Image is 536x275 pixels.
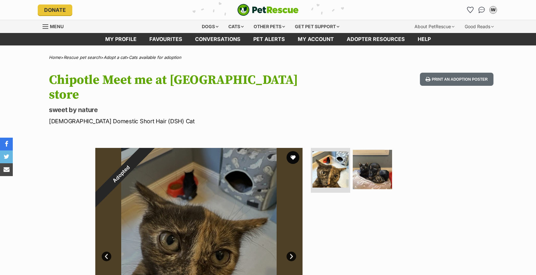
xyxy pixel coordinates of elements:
[420,73,493,86] button: Print an adoption poster
[49,73,319,102] h1: Chipotle Meet me at [GEOGRAPHIC_DATA] store
[488,5,498,15] button: My account
[81,133,162,214] div: Adopted
[290,20,344,33] div: Get pet support
[38,4,72,15] a: Donate
[143,33,189,45] a: Favourites
[477,5,487,15] a: Conversations
[312,151,349,188] img: Photo of Chipotle Meet Me At Petstock Keysborough Store
[249,20,289,33] div: Other pets
[340,33,411,45] a: Adopter resources
[465,5,475,15] a: Favourites
[353,150,392,189] img: Photo of Chipotle Meet Me At Petstock Keysborough Store
[237,4,299,16] a: PetRescue
[465,5,498,15] ul: Account quick links
[64,55,101,60] a: Rescue pet search
[49,55,61,60] a: Home
[33,55,503,60] div: > > >
[460,20,498,33] div: Good Reads
[99,33,143,45] a: My profile
[49,117,319,125] p: [DEMOGRAPHIC_DATA] Domestic Short Hair (DSH) Cat
[291,33,340,45] a: My account
[478,7,485,13] img: chat-41dd97257d64d25036548639549fe6c8038ab92f7586957e7f3b1b290dea8141.svg
[411,33,437,45] a: Help
[49,105,319,114] p: sweet by nature
[102,252,111,261] a: Prev
[129,55,181,60] a: Cats available for adoption
[490,7,496,13] div: IW
[224,20,248,33] div: Cats
[104,55,126,60] a: Adopt a cat
[410,20,459,33] div: About PetRescue
[287,252,296,261] a: Next
[197,20,223,33] div: Dogs
[189,33,247,45] a: conversations
[43,20,68,32] a: Menu
[287,151,299,164] button: favourite
[50,24,64,29] span: Menu
[237,4,299,16] img: logo-cat-932fe2b9b8326f06289b0f2fb663e598f794de774fb13d1741a6617ecf9a85b4.svg
[247,33,291,45] a: Pet alerts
